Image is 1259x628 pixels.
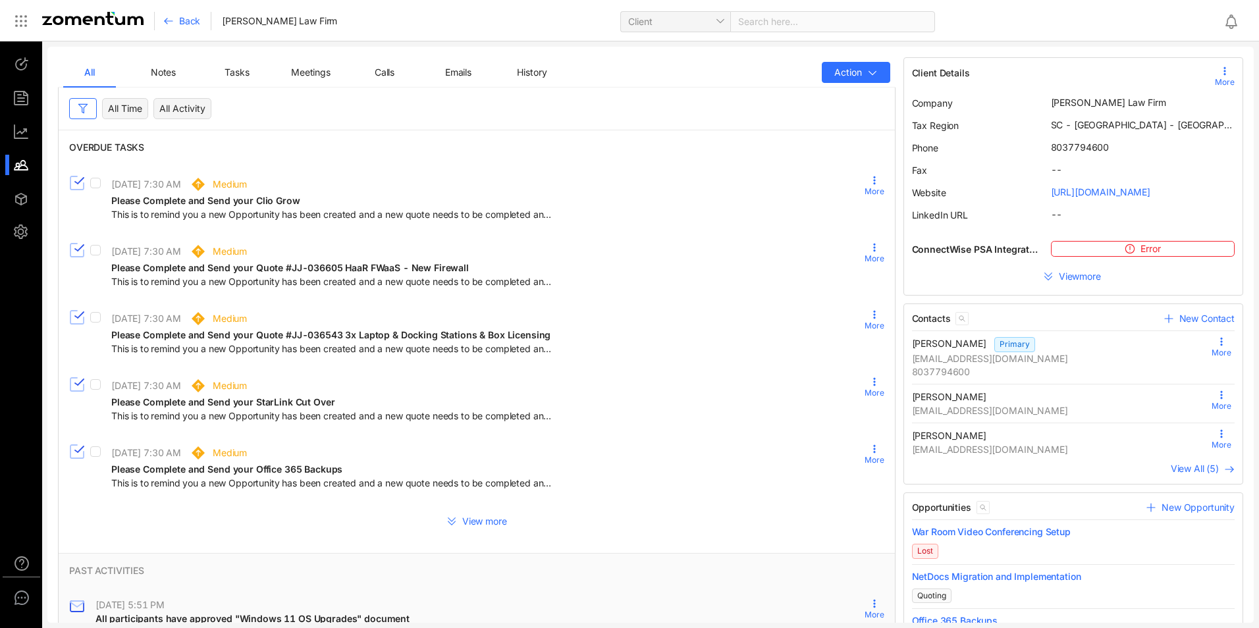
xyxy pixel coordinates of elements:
span: Notes [151,66,176,78]
span: More [865,609,884,621]
span: More [865,253,884,265]
span: More [865,186,884,197]
button: Error [1051,241,1235,257]
div: Notifications [1223,6,1250,36]
span: Fax [912,165,928,176]
span: New Opportunity [1162,501,1235,514]
span: Error [1140,242,1161,256]
span: Medium [213,446,247,459]
span: [DATE] 7:30 AM [111,178,181,190]
span: Medium [213,312,247,325]
span: This is to remind you a new Opportunity has been created and a new quote needs to be completed an... [111,409,554,423]
span: Please Complete and Send your Quote #JJ-036605 HaaR FWaaS - New Firewall [111,262,469,273]
span: Meetings [291,66,331,78]
span: More [865,387,884,399]
span: ConnectWise PSA Integration [912,243,1040,256]
span: Contacts [912,312,951,325]
span: Company [912,97,953,109]
span: [PERSON_NAME] [912,391,986,402]
span: [DATE] 7:30 AM [111,313,181,324]
span: View All ( 5 ) [1171,463,1219,474]
span: All participants have approved "Windows 11 OS Upgrades" document [95,613,410,624]
a: NetDocs Migration and Implementation [912,570,1235,583]
span: 8037794600 [1051,141,1235,154]
a: War Room Video Conferencing Setup [912,525,1235,538]
span: -- [1051,163,1235,176]
span: [DATE] 7:30 AM [111,246,181,257]
span: Medium [213,178,247,191]
span: Quoting [912,589,951,603]
span: History [517,66,547,78]
span: New Contact [1179,312,1235,325]
span: -- [1051,208,1235,221]
span: Opportunities [912,501,971,514]
span: More [1212,400,1231,412]
img: Zomentum Logo [42,12,144,25]
span: View more [462,515,507,528]
span: OVERDUE TASKS [69,141,895,154]
span: Please Complete and Send your Quote #JJ-036543 3x Laptop & Docking Stations & Box Licensing [111,329,550,340]
span: Back [179,14,200,28]
span: PAST ACTIVITIES [69,564,895,577]
span: Lost [912,544,938,559]
span: [EMAIL_ADDRESS][DOMAIN_NAME] [912,443,1208,456]
span: Tax Region [912,120,959,131]
span: All [84,66,95,78]
span: Phone [912,142,938,153]
span: [DATE] 7:30 AM [111,380,181,391]
span: [PERSON_NAME] [912,338,986,349]
span: Emails [445,66,471,78]
span: [EMAIL_ADDRESS][DOMAIN_NAME] [912,404,1208,417]
span: Website [912,187,946,198]
span: More [865,320,884,332]
span: This is to remind you a new Opportunity has been created and a new quote needs to be completed an... [111,208,554,221]
span: 8037794600 [912,365,1208,379]
span: This is to remind you a new Opportunity has been created and a new quote needs to be completed an... [111,477,554,490]
span: Client [628,12,723,32]
span: Please Complete and Send your StarLink Cut Over [111,396,335,407]
span: Please Complete and Send your Clio Grow [111,195,300,206]
span: [DATE] 7:30 AM [111,447,181,458]
span: Action [834,66,861,79]
span: Please Complete and Send your Office 365 Backups [111,463,342,475]
span: More [1212,347,1231,359]
span: LinkedIn URL [912,209,968,221]
button: View more [59,511,895,532]
span: More [865,454,884,466]
span: This is to remind you a new Opportunity has been created and a new quote needs to be completed an... [111,275,554,288]
span: Calls [375,66,394,78]
span: Primary [994,337,1035,352]
button: Action [822,62,890,83]
span: More [1212,439,1231,451]
span: [EMAIL_ADDRESS][DOMAIN_NAME] [912,352,1208,365]
span: [PERSON_NAME] [912,430,986,441]
span: Medium [213,379,247,392]
span: SC - [GEOGRAPHIC_DATA] - [GEOGRAPHIC_DATA] - SC29407 [1051,118,1235,132]
a: Office 365 Backups [912,614,1235,627]
span: This is to remind you a new Opportunity has been created and a new quote needs to be completed an... [111,342,554,355]
span: More [1215,76,1235,88]
span: [PERSON_NAME] Law Firm [1051,96,1235,109]
button: Viewmore [912,266,1235,287]
div: All Time [102,98,148,119]
div: All Activity [153,98,211,119]
span: View more [1059,270,1104,283]
span: Tasks [225,66,249,78]
span: [PERSON_NAME] Law Firm [222,14,337,28]
span: Medium [213,245,247,258]
a: [URL][DOMAIN_NAME] [1051,186,1150,197]
span: Client Details [912,67,970,78]
span: [DATE] 5:51 PM [95,599,165,610]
